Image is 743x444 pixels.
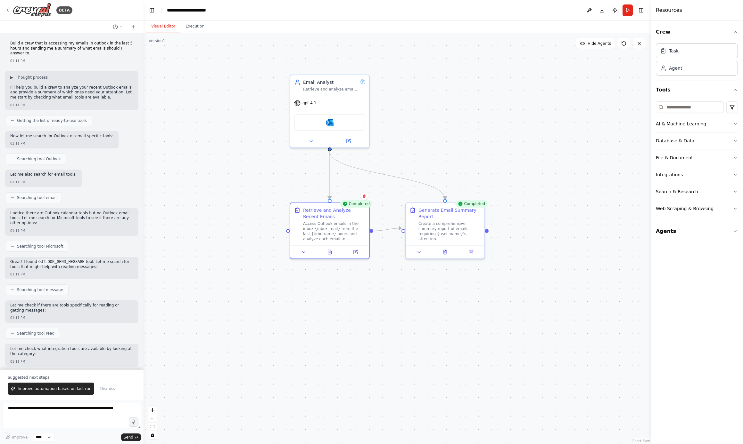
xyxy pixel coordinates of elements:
code: OUTLOOK_SEND_MESSAGE [37,259,86,265]
p: Let me also search for email tools: [10,172,77,177]
button: Open in side panel [460,248,482,256]
button: Open in side panel [330,137,367,145]
div: Search & Research [656,188,698,195]
div: Create a comprehensive summary report of emails requiring {user_name}'s attention. [418,221,481,242]
div: Crew [656,41,738,81]
button: View output [432,248,459,256]
button: Start a new chat [128,23,138,31]
h4: Resources [656,6,682,14]
p: Let me check if there are tools specifically for reading or getting messages: [10,303,133,313]
div: Retrieve and Analyze Recent Emails [303,207,365,220]
div: Completed [340,200,372,208]
button: Improve automation based on last run [8,383,94,395]
button: Integrations [656,166,738,183]
div: File & Document [656,155,693,161]
p: Great! I found tool. Let me search for tools that might help with reading messages: [10,259,133,270]
a: React Flow attribution [632,439,650,443]
button: Database & Data [656,132,738,149]
p: Now let me search for Outlook or email-specific tools: [10,134,113,139]
div: 01:11 PM [10,359,133,364]
div: CompletedGenerate Email Summary ReportCreate a comprehensive summary report of emails requiring {... [405,202,485,259]
img: Microsoft Outlook [326,119,334,126]
button: ▶Thought process [10,75,48,80]
div: 01:11 PM [10,272,133,277]
button: Search & Research [656,183,738,200]
span: Dismiss [100,386,115,391]
div: Email AnalystRetrieve and analyze emails from Outlook from the last {timeframe} hours, categorize... [290,75,370,148]
g: Edge from bdf7a6f7-3930-4e97-a755-891d2adeeed9 to 898a8e61-d0bb-475c-bb47-a1c94f6af3eb [373,225,401,234]
nav: breadcrumb [167,7,206,13]
div: 01:11 PM [10,180,77,185]
button: Improve [3,433,30,441]
button: zoom out [148,414,157,423]
span: ▶ [10,75,13,80]
div: 01:11 PM [10,228,133,233]
button: Open in side panel [344,248,367,256]
span: Improve automation based on last run [18,386,91,391]
div: Retrieve and analyze emails from Outlook from the last {timeframe} hours, categorize them by urge... [303,87,358,92]
span: Searching tool message [17,287,63,292]
div: Email Analyst [303,79,358,85]
div: AI & Machine Learning [656,121,706,127]
div: Database & Data [656,138,694,144]
p: Suggested next steps: [8,375,136,380]
button: zoom in [148,406,157,414]
button: Agents [656,222,738,240]
button: Hide left sidebar [147,6,156,15]
div: 01:11 PM [10,141,113,146]
img: Logo [13,3,51,17]
p: I notice there are Outlook calendar tools but no Outlook email tools. Let me search for Microsoft... [10,211,133,226]
button: View output [316,248,343,256]
span: Searching tool Outlook [17,156,61,162]
div: Integrations [656,171,683,178]
p: Let me check what integration tools are available by looking at the category: [10,346,133,356]
button: AI & Machine Learning [656,115,738,132]
button: Execution [180,20,210,33]
g: Edge from a9416261-0da0-4484-a4ce-26fa4779cbcb to bdf7a6f7-3930-4e97-a755-891d2adeeed9 [326,151,333,199]
div: 01:11 PM [10,59,133,63]
button: Click to speak your automation idea [129,417,138,427]
button: Visual Editor [146,20,180,33]
span: Getting the list of ready-to-use tools [17,118,87,123]
div: Completed [455,200,488,208]
button: Crew [656,23,738,41]
div: 01:11 PM [10,103,133,107]
span: gpt-4.1 [302,100,316,106]
button: Tools [656,81,738,99]
button: Switch to previous chat [110,23,126,31]
button: Hide Agents [576,38,615,49]
div: Version 1 [149,38,165,44]
div: Generate Email Summary Report [418,207,481,220]
div: Agent [669,65,682,71]
p: I'll help you build a crew to analyze your recent Outlook emails and provide a summary of which o... [10,85,133,100]
div: 01:11 PM [10,315,133,320]
span: Send [124,435,133,440]
button: File & Document [656,149,738,166]
button: Send [121,433,141,441]
button: fit view [148,423,157,431]
p: Build a crew that is accessing my emails in outlook in the last 5 hours and sending me a summary ... [10,41,133,56]
button: Delete node [360,192,368,200]
span: Improve [12,435,28,440]
div: CompletedRetrieve and Analyze Recent EmailsAccess Outlook emails in the inbox {inbox_mail} from t... [290,202,370,259]
span: Searching tool email [17,195,56,200]
span: Hide Agents [588,41,611,46]
div: React Flow controls [148,406,157,439]
div: Web Scraping & Browsing [656,205,714,212]
div: BETA [56,6,72,14]
button: Dismiss [97,383,118,395]
span: Searching tool read [17,331,54,336]
span: Searching tool Microsoft [17,244,63,249]
button: Web Scraping & Browsing [656,200,738,217]
div: Access Outlook emails in the inbox {inbox_mail} from the last {timeframe} hours and analyze each ... [303,221,365,242]
button: Hide right sidebar [637,6,646,15]
div: Tools [656,99,738,222]
g: Edge from a9416261-0da0-4484-a4ce-26fa4779cbcb to 898a8e61-d0bb-475c-bb47-a1c94f6af3eb [326,151,448,199]
span: Thought process [16,75,48,80]
div: Task [669,48,679,54]
button: toggle interactivity [148,431,157,439]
